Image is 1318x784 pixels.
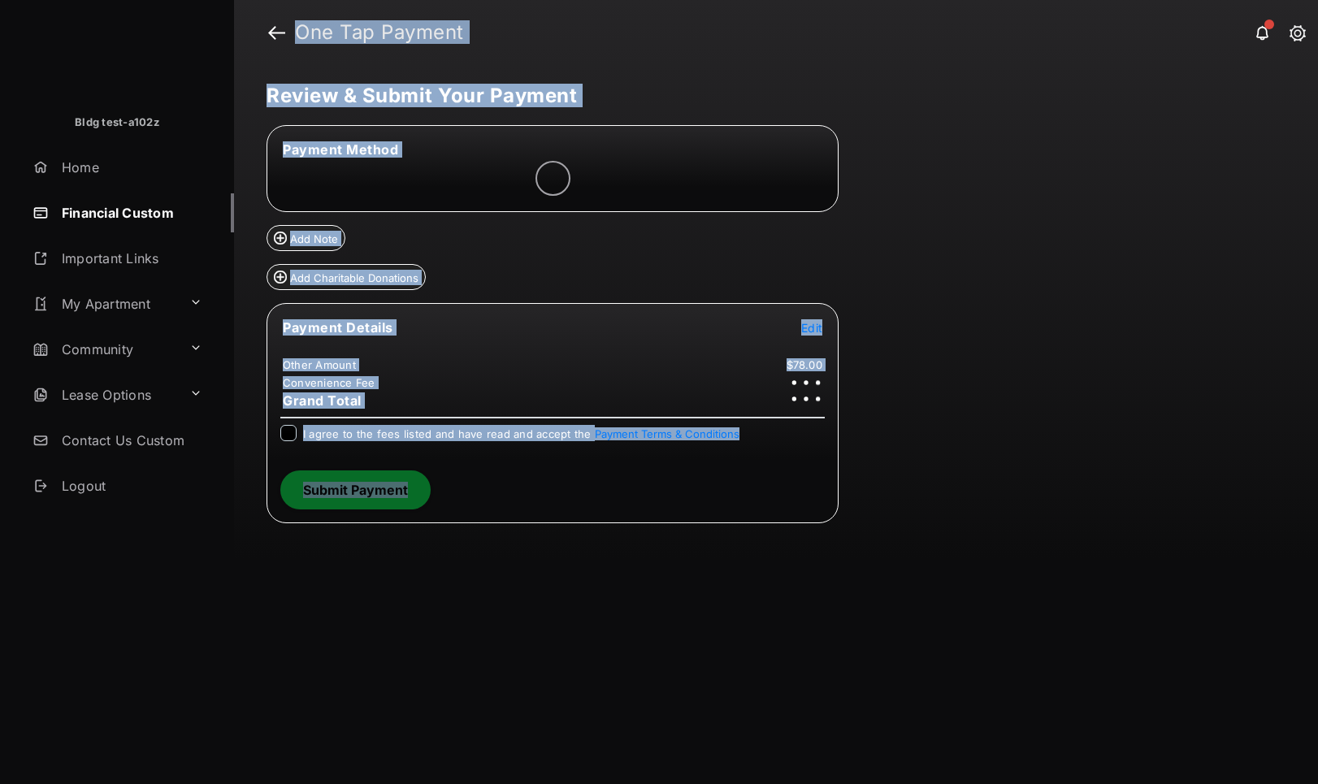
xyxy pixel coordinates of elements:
[282,357,357,372] td: Other Amount
[295,23,464,42] strong: One Tap Payment
[26,148,234,187] a: Home
[283,392,362,409] span: Grand Total
[267,225,345,251] button: Add Note
[267,86,1272,106] h5: Review & Submit Your Payment
[283,141,398,158] span: Payment Method
[26,421,234,460] a: Contact Us Custom
[786,357,824,372] td: $78.00
[26,375,183,414] a: Lease Options
[26,239,209,278] a: Important Links
[26,466,234,505] a: Logout
[283,319,393,336] span: Payment Details
[26,284,183,323] a: My Apartment
[801,321,822,335] span: Edit
[303,427,739,440] span: I agree to the fees listed and have read and accept the
[801,319,822,336] button: Edit
[267,264,426,290] button: Add Charitable Donations
[280,470,431,509] button: Submit Payment
[26,193,234,232] a: Financial Custom
[75,115,159,131] p: Bldg test-a102z
[26,330,183,369] a: Community
[282,375,376,390] td: Convenience Fee
[595,427,739,440] button: I agree to the fees listed and have read and accept the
